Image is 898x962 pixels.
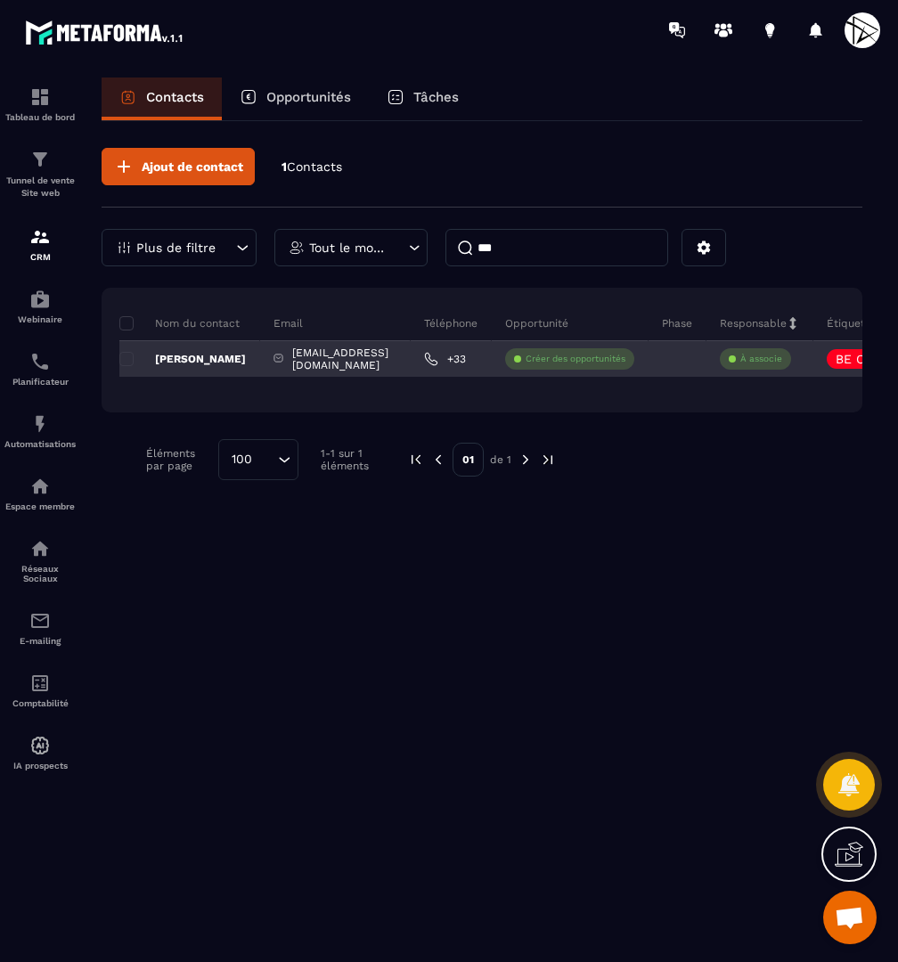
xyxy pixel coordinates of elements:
[4,112,76,122] p: Tableau de bord
[136,241,216,254] p: Plus de filtre
[287,159,342,174] span: Contacts
[29,735,51,756] img: automations
[720,316,787,330] p: Responsable
[518,452,534,468] img: next
[119,352,246,366] p: [PERSON_NAME]
[29,289,51,310] img: automations
[142,158,243,175] span: Ajout de contact
[4,175,76,200] p: Tunnel de vente Site web
[4,275,76,338] a: automationsautomationsWebinaire
[823,891,877,944] div: Ouvrir le chat
[222,77,369,120] a: Opportunités
[4,338,76,400] a: schedulerschedulerPlanificateur
[4,252,76,262] p: CRM
[29,149,51,170] img: formation
[225,450,258,469] span: 100
[25,16,185,48] img: logo
[526,353,625,365] p: Créer des opportunités
[490,452,511,467] p: de 1
[4,377,76,387] p: Planificateur
[4,439,76,449] p: Automatisations
[453,443,484,477] p: 01
[4,698,76,708] p: Comptabilité
[29,673,51,694] img: accountant
[321,447,381,472] p: 1-1 sur 1 éléments
[369,77,477,120] a: Tâches
[258,450,273,469] input: Search for option
[4,314,76,324] p: Webinaire
[4,597,76,659] a: emailemailE-mailing
[309,241,388,254] p: Tout le monde
[4,400,76,462] a: automationsautomationsAutomatisations
[29,86,51,108] img: formation
[29,476,51,497] img: automations
[4,761,76,770] p: IA prospects
[102,148,255,185] button: Ajout de contact
[540,452,556,468] img: next
[424,316,478,330] p: Téléphone
[146,89,204,105] p: Contacts
[119,316,240,330] p: Nom du contact
[4,525,76,597] a: social-networksocial-networkRéseaux Sociaux
[4,73,76,135] a: formationformationTableau de bord
[827,316,880,330] p: Étiquettes
[29,413,51,435] img: automations
[4,564,76,583] p: Réseaux Sociaux
[29,610,51,632] img: email
[408,452,424,468] img: prev
[4,636,76,646] p: E-mailing
[505,316,568,330] p: Opportunité
[4,213,76,275] a: formationformationCRM
[740,353,782,365] p: À associe
[273,316,303,330] p: Email
[430,452,446,468] img: prev
[146,447,209,472] p: Éléments par page
[266,89,351,105] p: Opportunités
[413,89,459,105] p: Tâches
[4,462,76,525] a: automationsautomationsEspace membre
[424,352,466,366] a: +33
[4,501,76,511] p: Espace membre
[29,226,51,248] img: formation
[102,77,222,120] a: Contacts
[218,439,298,480] div: Search for option
[4,135,76,213] a: formationformationTunnel de vente Site web
[4,659,76,721] a: accountantaccountantComptabilité
[282,159,342,175] p: 1
[662,316,692,330] p: Phase
[29,351,51,372] img: scheduler
[29,538,51,559] img: social-network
